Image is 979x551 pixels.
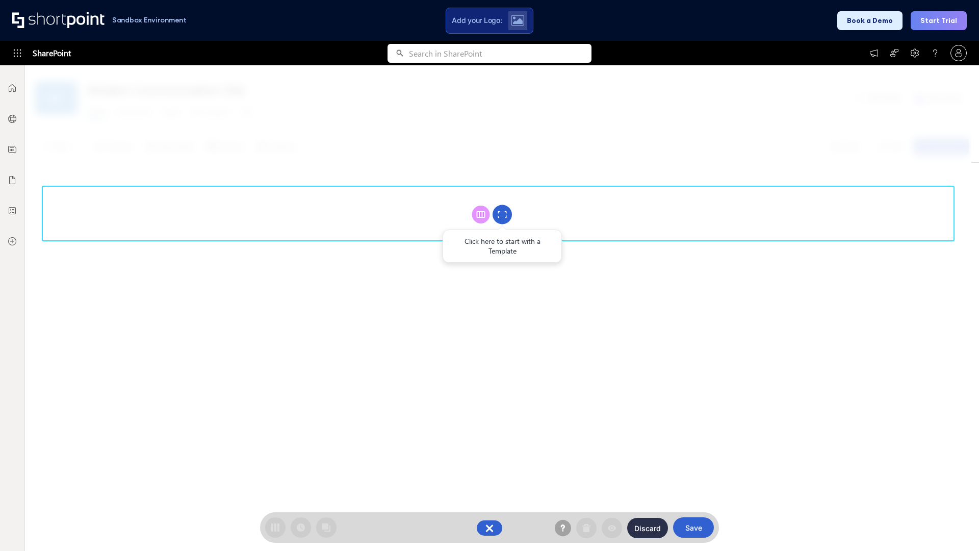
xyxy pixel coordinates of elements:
[511,15,524,26] img: Upload logo
[928,502,979,551] iframe: Chat Widget
[673,517,714,538] button: Save
[911,11,967,30] button: Start Trial
[627,518,668,538] button: Discard
[452,16,502,25] span: Add your Logo:
[837,11,903,30] button: Book a Demo
[33,41,71,65] span: SharePoint
[409,44,591,63] input: Search in SharePoint
[112,17,187,23] h1: Sandbox Environment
